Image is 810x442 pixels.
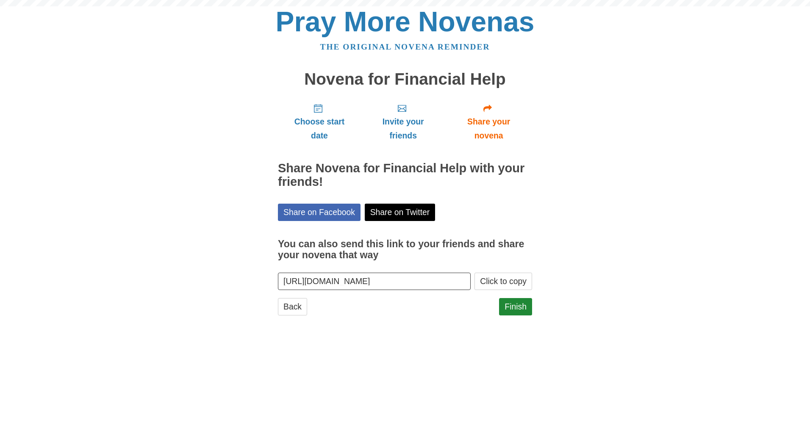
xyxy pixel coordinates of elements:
[278,298,307,315] a: Back
[278,70,532,88] h1: Novena for Financial Help
[499,298,532,315] a: Finish
[286,115,352,143] span: Choose start date
[365,204,436,221] a: Share on Twitter
[320,42,490,51] a: The original novena reminder
[454,115,524,143] span: Share your novena
[361,97,445,147] a: Invite your friends
[278,162,532,189] h2: Share Novena for Financial Help with your friends!
[276,6,535,37] a: Pray More Novenas
[369,115,437,143] span: Invite your friends
[278,239,532,260] h3: You can also send this link to your friends and share your novena that way
[278,204,361,221] a: Share on Facebook
[474,273,532,290] button: Click to copy
[278,97,361,147] a: Choose start date
[445,97,532,147] a: Share your novena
